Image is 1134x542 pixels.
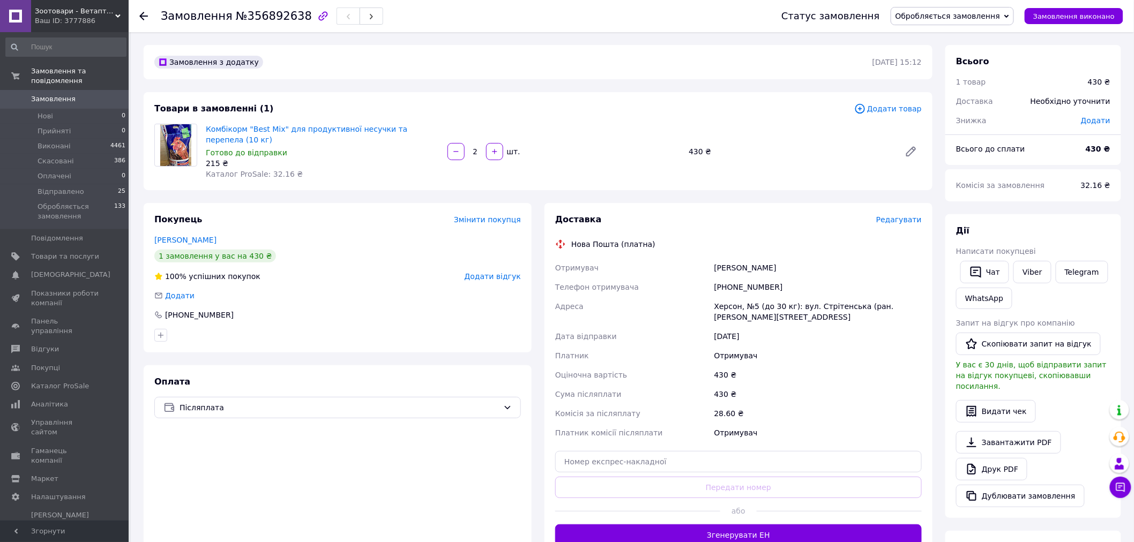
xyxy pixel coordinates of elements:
[720,506,757,516] span: або
[122,111,125,121] span: 0
[956,225,969,236] span: Дії
[35,6,115,16] span: Зоотовари - Ветаптека
[31,381,89,391] span: Каталог ProSale
[31,234,83,243] span: Повідомлення
[139,11,148,21] div: Повернутися назад
[206,148,287,157] span: Готово до відправки
[781,11,880,21] div: Статус замовлення
[31,270,110,280] span: [DEMOGRAPHIC_DATA]
[712,404,924,423] div: 28.60 ₴
[31,474,58,484] span: Маркет
[38,156,74,166] span: Скасовані
[114,202,125,221] span: 133
[454,215,521,224] span: Змінити покупця
[31,400,68,409] span: Аналітика
[154,250,276,262] div: 1 замовлення у вас на 430 ₴
[154,377,190,387] span: Оплата
[154,56,263,69] div: Замовлення з додатку
[160,124,192,166] img: Комбікорм "Best Mix" для продуктивної несучки та перепела (10 кг)
[956,400,1036,423] button: Видати чек
[712,365,924,385] div: 430 ₴
[555,351,589,360] span: Платник
[1033,12,1115,20] span: Замовлення виконано
[555,283,639,291] span: Телефон отримувача
[504,146,521,157] div: шт.
[165,272,186,281] span: 100%
[900,141,922,162] a: Редагувати
[896,12,1000,20] span: Обробляється замовлення
[956,333,1101,355] button: Скопіювати запит на відгук
[1110,477,1131,498] button: Чат з покупцем
[31,289,99,308] span: Показники роботи компанії
[555,409,640,418] span: Комісія за післяплату
[31,344,59,354] span: Відгуки
[5,37,126,57] input: Пошук
[712,385,924,404] div: 430 ₴
[956,181,1045,190] span: Комісія за замовлення
[122,171,125,181] span: 0
[712,423,924,442] div: Отримувач
[712,327,924,346] div: [DATE]
[154,214,203,224] span: Покупець
[956,78,986,86] span: 1 товар
[684,144,896,159] div: 430 ₴
[31,317,99,336] span: Панель управління
[956,288,1012,309] a: WhatsApp
[110,141,125,151] span: 4461
[114,156,125,166] span: 386
[876,215,922,224] span: Редагувати
[122,126,125,136] span: 0
[555,332,617,341] span: Дата відправки
[956,247,1036,255] span: Написати покупцеві
[712,346,924,365] div: Отримувач
[1056,261,1108,283] a: Telegram
[555,390,622,398] span: Сума післяплати
[956,145,1025,153] span: Всього до сплати
[165,291,195,300] span: Додати
[38,187,84,197] span: Відправлено
[38,171,71,181] span: Оплачені
[1013,261,1051,283] a: Viber
[956,56,989,66] span: Всього
[206,170,303,178] span: Каталог ProSale: 32.16 ₴
[956,485,1085,507] button: Дублювати замовлення
[956,431,1061,454] a: Завантажити PDF
[236,10,312,22] span: №356892638
[956,116,987,125] span: Знижка
[956,360,1107,390] span: У вас є 30 днів, щоб відправити запит на відгук покупцеві, скопіювавши посилання.
[31,94,76,104] span: Замовлення
[1081,181,1110,190] span: 32.16 ₴
[118,187,125,197] span: 25
[1081,116,1110,125] span: Додати
[180,402,499,413] span: Післяплата
[38,141,71,151] span: Виконані
[206,158,439,169] div: 215 ₴
[31,252,99,261] span: Товари та послуги
[872,58,922,66] time: [DATE] 15:12
[956,458,1027,480] a: Друк PDF
[854,103,922,115] span: Додати товар
[31,363,60,373] span: Покупці
[35,16,129,26] div: Ваш ID: 3777886
[31,66,129,86] span: Замовлення та повідомлення
[1024,89,1117,113] div: Необхідно уточнити
[956,319,1075,327] span: Запит на відгук про компанію
[206,125,407,144] a: Комбікорм "Best Mix" для продуктивної несучки та перепела (10 кг)
[712,297,924,327] div: Херсон, №5 (до 30 кг): вул. Стрітенська (ран. [PERSON_NAME][STREET_ADDRESS]
[154,236,217,244] a: [PERSON_NAME]
[555,302,584,311] span: Адреса
[1088,77,1110,87] div: 430 ₴
[154,103,274,114] span: Товари в замовленні (1)
[960,261,1009,283] button: Чат
[956,97,993,106] span: Доставка
[712,277,924,297] div: [PHONE_NUMBER]
[38,202,114,221] span: Обробляється замовлення
[465,272,521,281] span: Додати відгук
[712,258,924,277] div: [PERSON_NAME]
[154,271,260,282] div: успішних покупок
[555,214,602,224] span: Доставка
[555,451,922,472] input: Номер експрес-накладної
[31,418,99,437] span: Управління сайтом
[569,239,658,250] div: Нова Пошта (платна)
[555,264,599,272] span: Отримувач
